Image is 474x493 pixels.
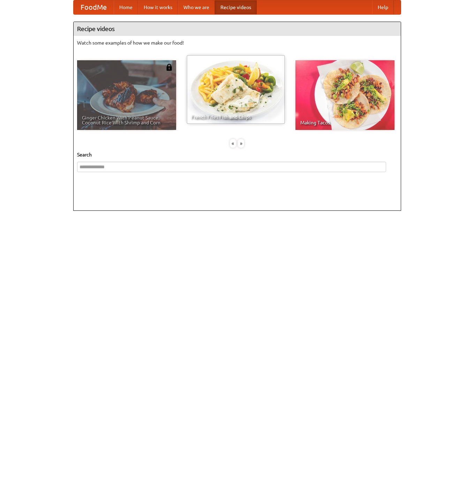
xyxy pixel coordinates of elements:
[215,0,257,14] a: Recipe videos
[295,60,394,130] a: Making Tacos
[166,64,173,71] img: 483408.png
[230,139,236,148] div: «
[74,22,401,36] h4: Recipe videos
[372,0,394,14] a: Help
[178,0,215,14] a: Who we are
[114,0,138,14] a: Home
[74,0,114,14] a: FoodMe
[191,115,280,120] span: French Fries Fish and Chips
[138,0,178,14] a: How it works
[186,55,285,124] a: French Fries Fish and Chips
[77,39,397,46] p: Watch some examples of how we make our food!
[77,151,397,158] h5: Search
[238,139,244,148] div: »
[300,120,390,125] span: Making Tacos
